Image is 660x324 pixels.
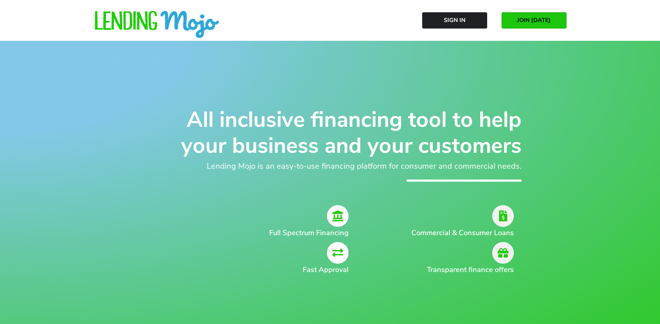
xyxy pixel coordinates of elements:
h2: Transparent finance offers [399,264,514,275]
h1: All inclusive financing tool to help your business and your customers [139,107,521,159]
h2: Lending Mojo is an easy-to-use financing platform for consumer and commercial needs. [139,160,521,172]
a: Sign In [422,12,487,29]
img: lm-horizontal-logo [94,11,220,39]
span: JOIN [DATE] [517,17,551,23]
a: JOIN [DATE] [502,12,567,29]
h2: Fast Approval [171,264,349,275]
span: Sign In [444,17,466,23]
h2: Commercial & Consumer Loans [399,228,514,238]
h2: Full Spectrum Financing [171,228,349,238]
